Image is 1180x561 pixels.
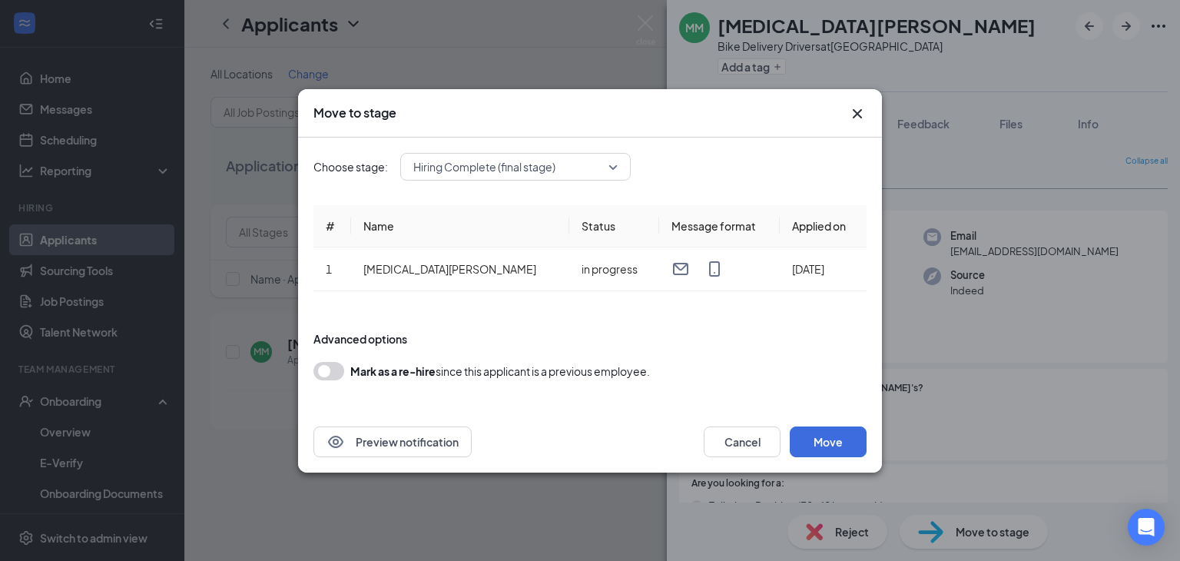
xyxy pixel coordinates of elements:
[313,105,396,121] h3: Move to stage
[326,433,345,451] svg: Eye
[351,205,570,247] th: Name
[704,427,781,457] button: Cancel
[705,260,724,278] svg: MobileSms
[780,205,867,247] th: Applied on
[313,158,388,175] span: Choose stage:
[780,247,867,291] td: [DATE]
[659,205,780,247] th: Message format
[569,205,658,247] th: Status
[313,427,472,457] button: EyePreview notification
[350,364,436,378] b: Mark as a re-hire
[326,262,332,276] span: 1
[671,260,690,278] svg: Email
[350,362,650,380] div: since this applicant is a previous employee.
[351,247,570,291] td: [MEDICAL_DATA][PERSON_NAME]
[313,205,351,247] th: #
[413,155,555,178] span: Hiring Complete (final stage)
[1128,509,1165,546] div: Open Intercom Messenger
[569,247,658,291] td: in progress
[848,105,867,123] svg: Cross
[313,331,867,347] div: Advanced options
[848,105,867,123] button: Close
[790,427,867,457] button: Move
